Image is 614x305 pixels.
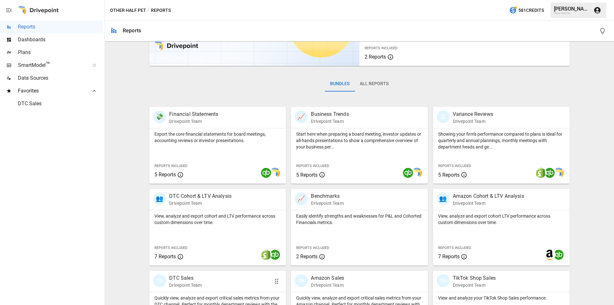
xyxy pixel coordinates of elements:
[169,192,232,200] p: DTC Cohort & LTV Analysis
[325,76,355,92] button: Bundles
[438,253,460,260] span: 7 Reports
[453,110,493,118] p: Variance Reviews
[554,250,564,260] img: quickbooks
[365,54,386,60] span: 2 Reports
[169,282,202,288] p: Drivepoint Team
[438,131,564,150] p: Showing your firm's performance compared to plans is ideal for quarterly and annual plannings, mo...
[437,110,450,123] div: 🗓
[153,192,166,205] div: 👥
[154,131,281,144] p: Export the core financial statements for board meetings, accounting reviews or investor presentat...
[18,36,103,44] span: Dashboards
[507,4,547,16] button: 581Credits
[270,250,280,260] img: quickbooks
[18,61,85,69] span: SmartModel
[311,200,343,206] p: Drivepoint Team
[295,110,308,123] div: 📈
[154,253,176,260] span: 7 Reports
[296,172,318,178] span: 5 Reports
[110,6,146,14] button: Other Half Pet
[18,87,85,95] span: Favorites
[153,110,166,123] div: 💸
[453,192,524,200] p: Amazon Cohort & LTV Analysis
[295,192,308,205] div: 📈
[545,250,555,260] img: amazon
[438,246,471,250] span: Reports Included
[554,168,564,178] img: smart model
[296,213,422,226] p: Easily identify strengths and weaknesses for P&L and Cohorted Financials metrics.
[453,274,496,282] p: TikTok Shop Sales
[153,274,166,287] div: 🛍
[365,46,398,50] span: Reports Included
[545,168,555,178] img: quickbooks
[169,118,218,124] p: Drivepoint Team
[554,6,590,12] div: [PERSON_NAME]
[438,213,564,226] p: View, analyze and export cohort LTV performance across custom dimensions over time.
[311,110,349,118] p: Business Trends
[296,164,329,168] span: Reports Included
[18,74,103,82] span: Data Sources
[554,12,590,15] div: Other Half Pet
[18,49,103,56] span: Plans
[296,246,329,250] span: Reports Included
[123,28,141,34] div: Reports
[154,164,187,168] span: Reports Included
[296,131,422,150] p: Start here when preparing a board meeting, investor updates or all-hands presentations to show a ...
[270,168,280,178] img: smart model
[46,60,50,68] span: ™
[453,200,524,206] p: Drivepoint Team
[437,192,450,205] div: 👥
[261,168,271,178] img: quickbooks
[154,172,176,178] span: 5 Reports
[261,250,271,260] img: shopify
[169,200,232,206] p: Drivepoint Team
[453,118,493,124] p: Drivepoint Team
[438,295,564,301] p: View and analyze your TikTok Shop Sales performance.
[518,6,544,14] span: 581 Credits
[311,192,343,200] p: Benchmarks
[311,274,344,282] p: Amazon Sales
[18,100,103,108] span: DTC Sales
[438,164,471,168] span: Reports Included
[403,168,413,178] img: quickbooks
[311,282,344,288] p: Drivepoint Team
[154,213,281,226] p: View, analyze and export cohort and LTV performance across custom dimensions over time.
[296,253,318,260] span: 2 Reports
[412,168,422,178] img: smart model
[355,76,394,92] button: All Reports
[154,246,187,250] span: Reports Included
[147,6,150,14] div: /
[438,172,460,178] span: 5 Reports
[536,168,546,178] img: shopify
[295,274,308,287] div: 🛍
[169,110,218,118] p: Financial Statements
[311,118,349,124] p: Drivepoint Team
[437,274,450,287] div: 🛍
[169,274,202,282] p: DTC Sales
[453,282,496,288] p: Drivepoint Team
[18,23,103,31] span: Reports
